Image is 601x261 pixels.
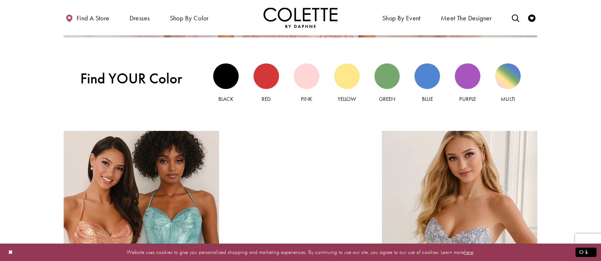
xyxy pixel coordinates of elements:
[439,7,494,28] a: Meet the designer
[263,7,338,28] a: Visit Home Page
[380,7,423,28] span: Shop By Event
[441,14,492,22] span: Meet the designer
[254,63,279,89] div: Red view
[382,14,421,22] span: Shop By Event
[422,95,433,103] span: Blue
[575,248,597,257] button: Submit Dialog
[334,63,360,103] a: Yellow view Yellow
[414,63,440,89] div: Blue view
[4,246,17,259] button: Close Dialog
[130,14,150,22] span: Dresses
[526,7,537,28] a: Check Wishlist
[64,7,111,28] a: Find a store
[80,70,197,87] span: Find YOUR Color
[455,63,480,89] div: Purple view
[455,63,480,103] a: Purple view Purple
[375,63,400,89] div: Green view
[128,7,152,28] span: Dresses
[495,63,521,89] div: Multi view
[414,63,440,103] a: Blue view Blue
[213,63,239,89] div: Black view
[218,95,234,103] span: Black
[338,95,356,103] span: Yellow
[334,63,360,89] div: Yellow view
[170,14,209,22] span: Shop by color
[375,63,400,103] a: Green view Green
[459,95,476,103] span: Purple
[464,248,473,256] a: here
[294,63,319,89] div: Pink view
[254,63,279,103] a: Red view Red
[301,95,312,103] span: Pink
[379,95,395,103] span: Green
[53,247,548,257] p: Website uses cookies to give you personalized shopping and marketing experiences. By continuing t...
[168,7,211,28] span: Shop by color
[294,63,319,103] a: Pink view Pink
[495,63,521,103] a: Multi view Multi
[213,63,239,103] a: Black view Black
[510,7,521,28] a: Toggle search
[263,7,338,28] img: Colette by Daphne
[262,95,271,103] span: Red
[501,95,515,103] span: Multi
[77,14,110,22] span: Find a store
